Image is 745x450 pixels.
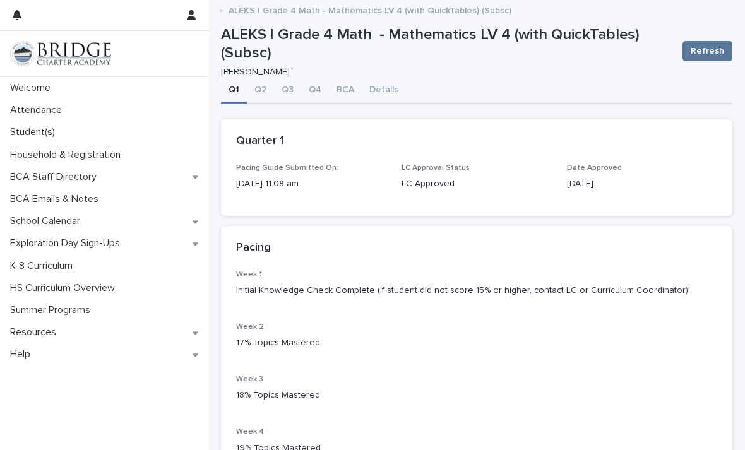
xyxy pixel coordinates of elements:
[221,26,672,62] p: ALEKS | Grade 4 Math - Mathematics LV 4 (with QuickTables) (Subsc)
[5,237,130,249] p: Exploration Day Sign-Ups
[567,177,717,191] p: [DATE]
[567,164,622,172] span: Date Approved
[402,164,470,172] span: LC Approval Status
[236,164,338,172] span: Pacing Guide Submitted On:
[236,134,283,148] h2: Quarter 1
[221,67,667,78] p: [PERSON_NAME]
[236,177,386,191] p: [DATE] 11:08 am
[236,376,263,383] span: Week 3
[682,41,732,61] button: Refresh
[5,149,131,161] p: Household & Registration
[362,78,406,104] button: Details
[5,282,125,294] p: HS Curriculum Overview
[10,41,111,66] img: V1C1m3IdTEidaUdm9Hs0
[5,326,66,338] p: Resources
[5,104,72,116] p: Attendance
[221,78,247,104] button: Q1
[301,78,329,104] button: Q4
[236,284,717,297] p: Initial Knowledge Check Complete (if student did not score 15% or higher, contact LC or Curriculu...
[329,78,362,104] button: BCA
[402,177,552,191] p: LC Approved
[236,428,264,435] span: Week 4
[247,78,274,104] button: Q2
[5,82,61,94] p: Welcome
[274,78,301,104] button: Q3
[5,304,100,316] p: Summer Programs
[229,3,511,16] p: ALEKS | Grade 4 Math - Mathematics LV 4 (with QuickTables) (Subsc)
[5,215,90,227] p: School Calendar
[236,241,271,255] h2: Pacing
[236,336,717,350] p: 17% Topics Mastered
[5,126,65,138] p: Student(s)
[5,193,109,205] p: BCA Emails & Notes
[5,348,40,360] p: Help
[236,271,262,278] span: Week 1
[691,45,724,57] span: Refresh
[236,323,264,331] span: Week 2
[5,260,83,272] p: K-8 Curriculum
[236,389,717,402] p: 18% Topics Mastered
[5,171,107,183] p: BCA Staff Directory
